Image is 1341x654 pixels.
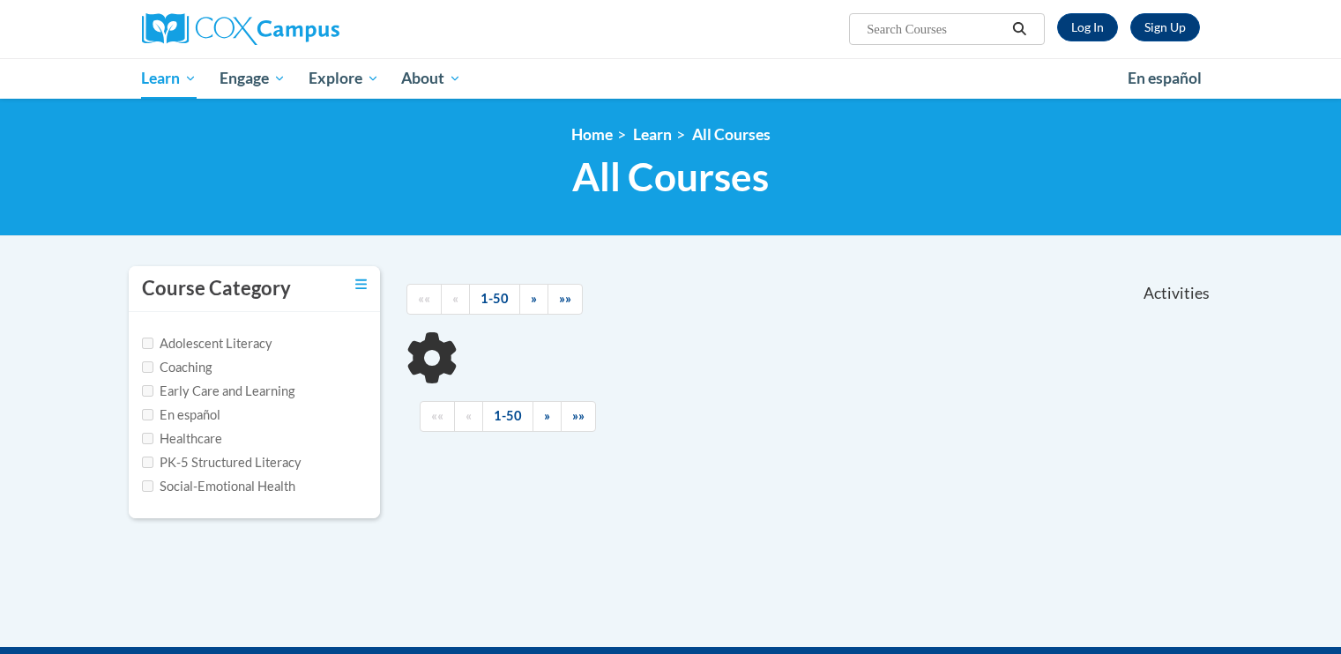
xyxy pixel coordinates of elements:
[441,284,470,315] a: Previous
[390,58,473,99] a: About
[418,291,430,306] span: ««
[1144,284,1210,303] span: Activities
[561,401,596,432] a: End
[142,409,153,420] input: Checkbox for Options
[482,401,533,432] a: 1-50
[142,457,153,468] input: Checkbox for Options
[531,291,537,306] span: »
[1130,13,1200,41] a: Register
[865,19,1006,40] input: Search Courses
[142,382,294,401] label: Early Care and Learning
[142,338,153,349] input: Checkbox for Options
[533,401,562,432] a: Next
[142,334,272,353] label: Adolescent Literacy
[519,284,548,315] a: Next
[208,58,297,99] a: Engage
[559,291,571,306] span: »»
[1057,13,1118,41] a: Log In
[142,275,291,302] h3: Course Category
[544,408,550,423] span: »
[297,58,391,99] a: Explore
[142,433,153,444] input: Checkbox for Options
[633,125,672,144] a: Learn
[220,68,286,89] span: Engage
[548,284,583,315] a: End
[309,68,379,89] span: Explore
[454,401,483,432] a: Previous
[141,68,197,89] span: Learn
[1006,19,1032,40] button: Search
[452,291,458,306] span: «
[142,358,212,377] label: Coaching
[142,405,220,425] label: En español
[420,401,455,432] a: Begining
[571,125,613,144] a: Home
[466,408,472,423] span: «
[142,13,339,45] img: Cox Campus
[115,58,1226,99] div: Main menu
[142,453,302,472] label: PK-5 Structured Literacy
[401,68,461,89] span: About
[469,284,520,315] a: 1-50
[692,125,771,144] a: All Courses
[142,429,222,449] label: Healthcare
[355,275,367,294] a: Toggle collapse
[130,58,209,99] a: Learn
[142,385,153,397] input: Checkbox for Options
[142,13,477,45] a: Cox Campus
[406,284,442,315] a: Begining
[142,361,153,373] input: Checkbox for Options
[431,408,443,423] span: ««
[142,480,153,492] input: Checkbox for Options
[572,408,585,423] span: »»
[142,477,295,496] label: Social-Emotional Health
[1116,60,1213,97] a: En español
[572,153,769,200] span: All Courses
[1128,69,1202,87] span: En español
